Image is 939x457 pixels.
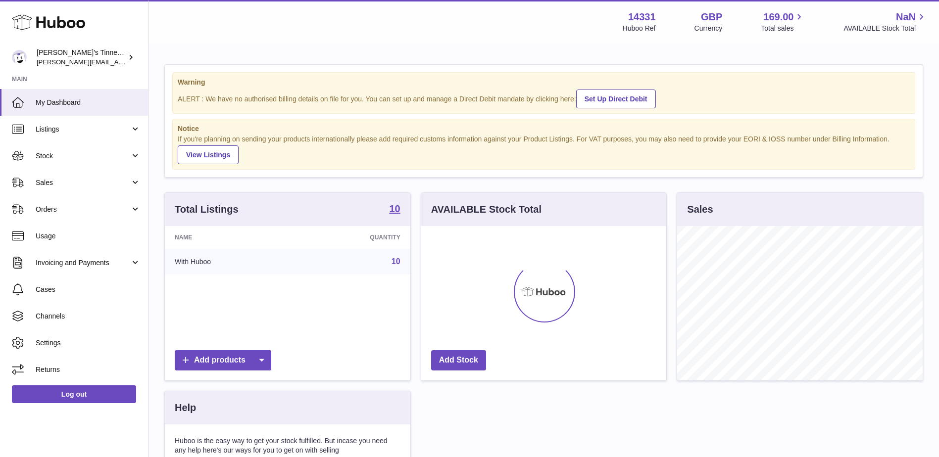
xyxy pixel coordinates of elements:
[694,24,723,33] div: Currency
[175,401,196,414] h3: Help
[761,10,805,33] a: 169.00 Total sales
[623,24,656,33] div: Huboo Ref
[36,285,141,294] span: Cases
[178,124,910,134] strong: Notice
[36,312,141,321] span: Channels
[36,231,141,241] span: Usage
[178,145,239,164] a: View Listings
[12,50,27,65] img: peter.colbert@hubbo.com
[628,10,656,24] strong: 14331
[36,365,141,374] span: Returns
[12,385,136,403] a: Log out
[36,125,130,134] span: Listings
[36,151,130,161] span: Stock
[36,98,141,107] span: My Dashboard
[36,258,130,268] span: Invoicing and Payments
[389,204,400,214] strong: 10
[175,436,400,455] p: Huboo is the easy way to get your stock fulfilled. But incase you need any help here's our ways f...
[389,204,400,216] a: 10
[701,10,722,24] strong: GBP
[763,10,793,24] span: 169.00
[843,24,927,33] span: AVAILABLE Stock Total
[36,205,130,214] span: Orders
[37,58,251,66] span: [PERSON_NAME][EMAIL_ADDRESS][PERSON_NAME][DOMAIN_NAME]
[843,10,927,33] a: NaN AVAILABLE Stock Total
[175,350,271,370] a: Add products
[896,10,916,24] span: NaN
[36,338,141,348] span: Settings
[431,350,486,370] a: Add Stock
[294,226,410,249] th: Quantity
[165,249,294,274] td: With Huboo
[178,135,910,164] div: If you're planning on sending your products internationally please add required customs informati...
[37,48,126,67] div: [PERSON_NAME]'s Tinned Fish Ltd
[431,203,542,216] h3: AVAILABLE Stock Total
[687,203,713,216] h3: Sales
[392,257,400,266] a: 10
[761,24,805,33] span: Total sales
[576,90,656,108] a: Set Up Direct Debit
[178,88,910,108] div: ALERT : We have no authorised billing details on file for you. You can set up and manage a Direct...
[165,226,294,249] th: Name
[175,203,239,216] h3: Total Listings
[36,178,130,187] span: Sales
[178,78,910,87] strong: Warning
